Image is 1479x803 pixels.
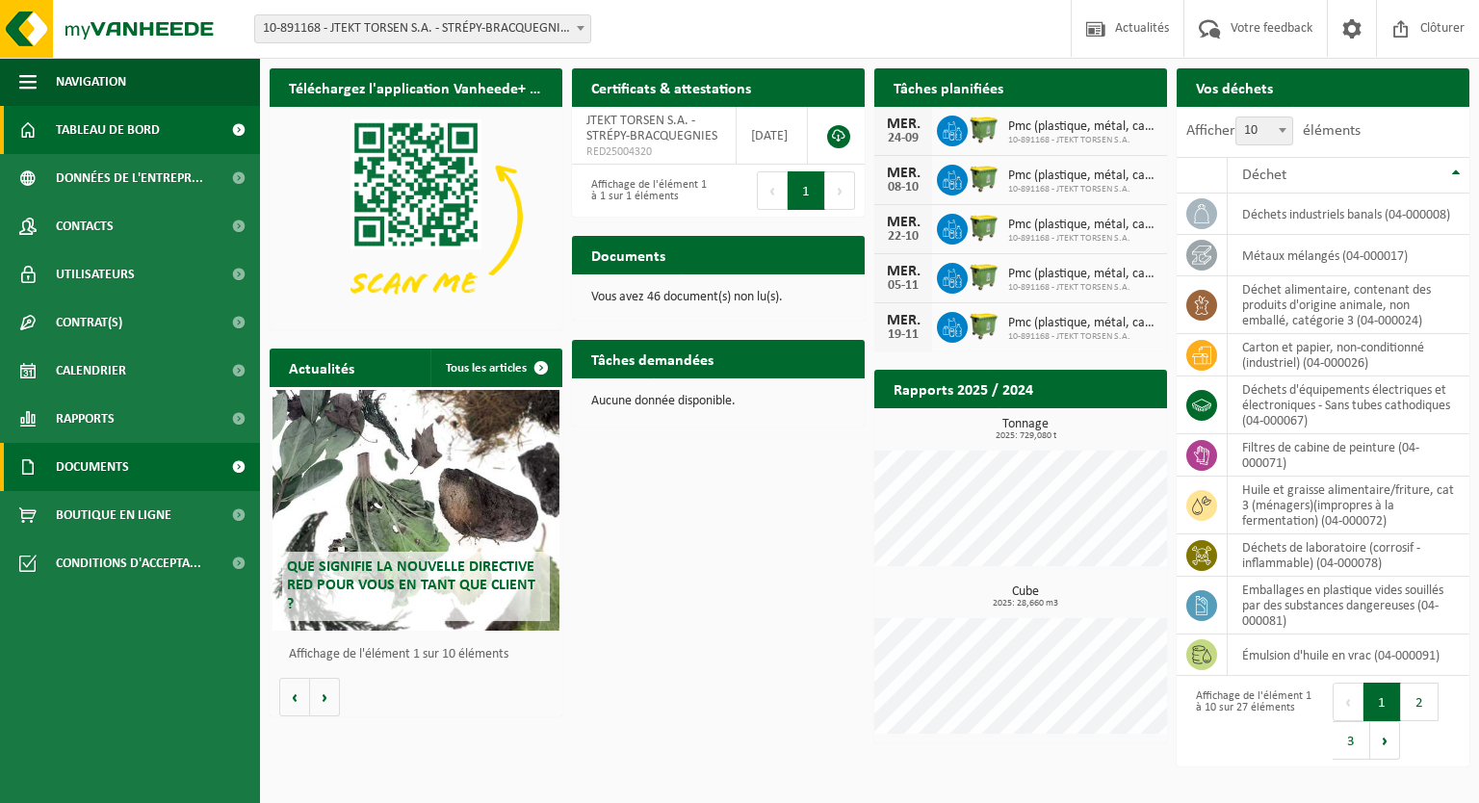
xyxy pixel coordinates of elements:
[56,298,122,347] span: Contrat(s)
[999,407,1165,446] a: Consulter les rapports
[1008,331,1157,343] span: 10-891168 - JTEKT TORSEN S.A.
[572,236,685,273] h2: Documents
[884,230,922,244] div: 22-10
[56,443,129,491] span: Documents
[737,107,808,165] td: [DATE]
[255,15,590,42] span: 10-891168 - JTEKT TORSEN S.A. - STRÉPY-BRACQUEGNIES
[591,291,845,304] p: Vous avez 46 document(s) non lu(s).
[968,113,1000,145] img: WB-1100-HPE-GN-50
[1008,119,1157,135] span: Pmc (plastique, métal, carton boisson) (industriel)
[430,349,560,387] a: Tous les articles
[884,132,922,145] div: 24-09
[884,585,1167,609] h3: Cube
[968,309,1000,342] img: WB-1100-HPE-GN-50
[1228,635,1469,676] td: émulsion d'huile en vrac (04-000091)
[572,68,770,106] h2: Certificats & attestations
[287,559,535,611] span: Que signifie la nouvelle directive RED pour vous en tant que client ?
[1228,194,1469,235] td: déchets industriels banals (04-000008)
[56,347,126,395] span: Calendrier
[1333,683,1363,721] button: Previous
[968,260,1000,293] img: WB-1100-HPE-GN-50
[825,171,855,210] button: Next
[582,169,709,212] div: Affichage de l'élément 1 à 1 sur 1 éléments
[56,58,126,106] span: Navigation
[289,648,553,661] p: Affichage de l'élément 1 sur 10 éléments
[1228,334,1469,376] td: carton et papier, non-conditionné (industriel) (04-000026)
[254,14,591,43] span: 10-891168 - JTEKT TORSEN S.A. - STRÉPY-BRACQUEGNIES
[884,117,922,132] div: MER.
[270,68,562,106] h2: Téléchargez l'application Vanheede+ maintenant!
[310,678,340,716] button: Volgende
[56,202,114,250] span: Contacts
[272,390,559,631] a: Que signifie la nouvelle directive RED pour vous en tant que client ?
[56,395,115,443] span: Rapports
[1008,282,1157,294] span: 10-891168 - JTEKT TORSEN S.A.
[1008,168,1157,184] span: Pmc (plastique, métal, carton boisson) (industriel)
[1008,233,1157,245] span: 10-891168 - JTEKT TORSEN S.A.
[572,340,733,377] h2: Tâches demandées
[884,264,922,279] div: MER.
[1008,218,1157,233] span: Pmc (plastique, métal, carton boisson) (industriel)
[56,491,171,539] span: Boutique en ligne
[1008,135,1157,146] span: 10-891168 - JTEKT TORSEN S.A.
[1228,577,1469,635] td: emballages en plastique vides souillés par des substances dangereuses (04-000081)
[884,279,922,293] div: 05-11
[56,154,203,202] span: Données de l'entrepr...
[56,539,201,587] span: Conditions d'accepta...
[884,328,922,342] div: 19-11
[1228,434,1469,477] td: filtres de cabine de peinture (04-000071)
[884,599,1167,609] span: 2025: 28,660 m3
[884,418,1167,441] h3: Tonnage
[1228,235,1469,276] td: métaux mélangés (04-000017)
[1235,117,1293,145] span: 10
[1186,681,1313,762] div: Affichage de l'élément 1 à 10 sur 27 éléments
[757,171,788,210] button: Previous
[1363,683,1401,721] button: 1
[874,68,1023,106] h2: Tâches planifiées
[270,349,374,386] h2: Actualités
[1008,267,1157,282] span: Pmc (plastique, métal, carton boisson) (industriel)
[1228,376,1469,434] td: déchets d'équipements électriques et électroniques - Sans tubes cathodiques (04-000067)
[1177,68,1292,106] h2: Vos déchets
[1370,721,1400,760] button: Next
[874,370,1052,407] h2: Rapports 2025 / 2024
[1008,184,1157,195] span: 10-891168 - JTEKT TORSEN S.A.
[788,171,825,210] button: 1
[968,211,1000,244] img: WB-1100-HPE-GN-50
[884,181,922,194] div: 08-10
[586,144,721,160] span: RED25004320
[56,250,135,298] span: Utilisateurs
[884,166,922,181] div: MER.
[591,395,845,408] p: Aucune donnée disponible.
[884,431,1167,441] span: 2025: 729,080 t
[884,313,922,328] div: MER.
[1228,276,1469,334] td: déchet alimentaire, contenant des produits d'origine animale, non emballé, catégorie 3 (04-000024)
[1228,534,1469,577] td: déchets de laboratoire (corrosif - inflammable) (04-000078)
[586,114,717,143] span: JTEKT TORSEN S.A. - STRÉPY-BRACQUEGNIES
[1333,721,1370,760] button: 3
[1401,683,1439,721] button: 2
[968,162,1000,194] img: WB-1100-HPE-GN-50
[884,215,922,230] div: MER.
[1008,316,1157,331] span: Pmc (plastique, métal, carton boisson) (industriel)
[1242,168,1286,183] span: Déchet
[1186,123,1361,139] label: Afficher éléments
[270,107,562,326] img: Download de VHEPlus App
[1236,117,1292,144] span: 10
[1228,477,1469,534] td: huile et graisse alimentaire/friture, cat 3 (ménagers)(impropres à la fermentation) (04-000072)
[279,678,310,716] button: Vorige
[56,106,160,154] span: Tableau de bord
